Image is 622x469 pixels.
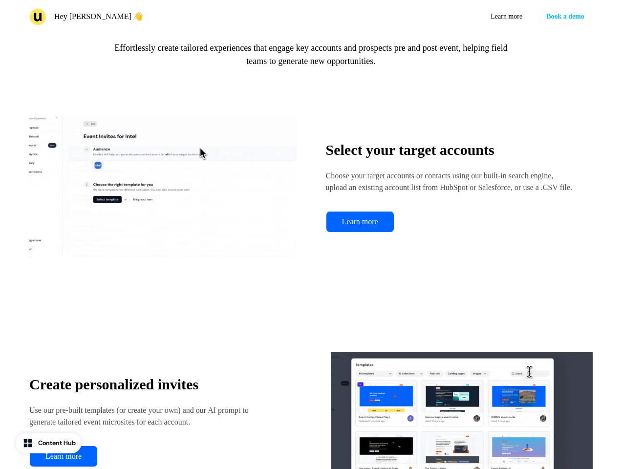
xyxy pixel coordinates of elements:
a: Learn more [326,211,394,233]
p: Choose your target accounts or contacts using our built-in search engine, upload an existing acco... [326,170,576,193]
strong: Select your target accounts [326,142,494,158]
p: Hey [PERSON_NAME] 👋 [54,11,143,22]
a: Learn more [483,8,530,25]
button: Content Hub [16,433,82,453]
p: Effortlessly create tailored experiences that engage key accounts and prospects pre and post even... [106,42,516,68]
strong: Create personalized invites [29,376,198,392]
button: Book a demo [538,8,593,25]
a: Learn more [29,446,98,467]
div: Content Hub [38,438,76,448]
p: Use our pre-built templates (or create your own) and our AI prompt to generate tailored event mic... [29,405,274,428]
